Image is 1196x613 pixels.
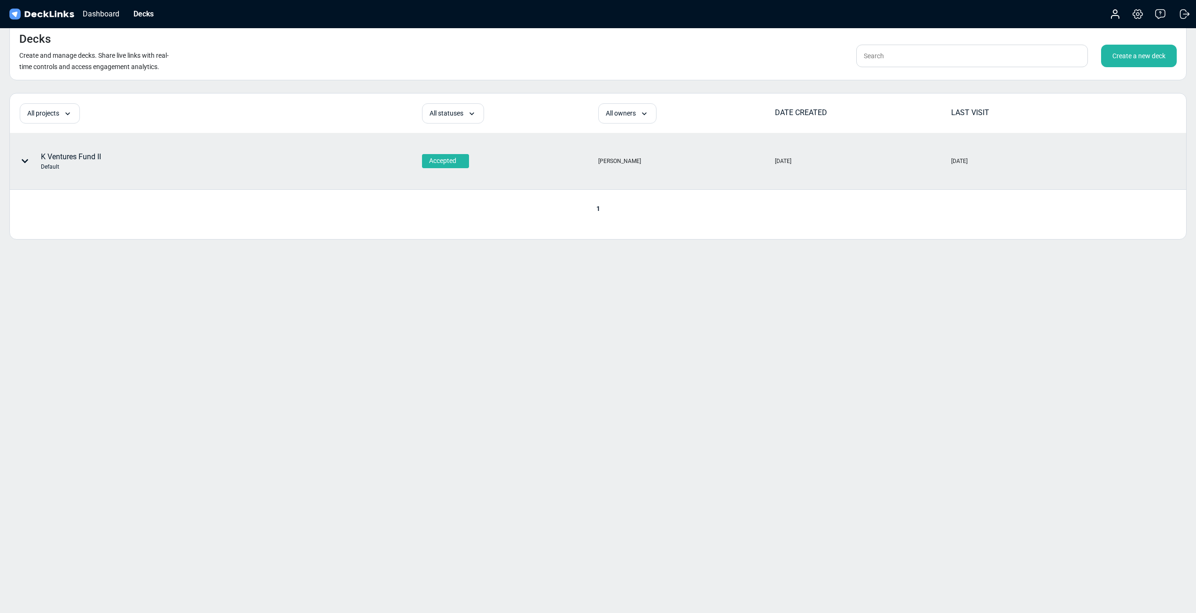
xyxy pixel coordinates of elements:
[20,103,80,124] div: All projects
[856,45,1088,67] input: Search
[1101,45,1177,67] div: Create a new deck
[775,107,950,118] div: DATE CREATED
[951,157,968,165] div: [DATE]
[598,103,657,124] div: All owners
[8,8,76,21] img: DeckLinks
[19,52,169,70] small: Create and manage decks. Share live links with real-time controls and access engagement analytics.
[41,151,101,171] div: K Ventures Fund II
[598,157,641,165] div: [PERSON_NAME]
[422,103,484,124] div: All statuses
[429,156,456,166] span: Accepted
[951,107,1126,118] div: LAST VISIT
[19,32,51,46] h4: Decks
[41,163,101,171] div: Default
[129,8,158,20] div: Decks
[592,205,605,212] span: 1
[78,8,124,20] div: Dashboard
[775,157,791,165] div: [DATE]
